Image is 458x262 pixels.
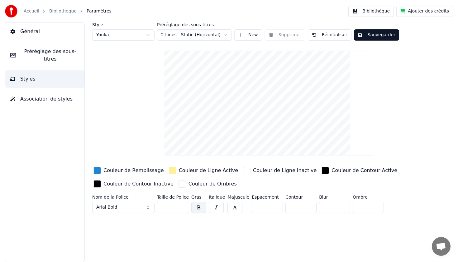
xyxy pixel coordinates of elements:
span: Styles [20,75,36,83]
label: Style [92,22,155,27]
button: Ajouter des crédits [396,6,453,17]
label: Taille de Police [157,195,189,199]
div: Couleur de Contour Active [332,167,397,174]
button: Couleur de Contour Active [320,166,398,175]
button: Préréglage des sous-titres [5,43,84,68]
label: Majuscule [227,195,249,199]
button: Couleur de Contour Inactive [92,179,175,189]
button: Couleur de Ligne Inactive [242,166,318,175]
label: Gras [191,195,206,199]
div: Couleur de Remplissage [103,167,164,174]
span: Paramètres [87,8,112,14]
nav: breadcrumb [24,8,112,14]
label: Préréglage des sous-titres [157,22,232,27]
label: Ombre [353,195,384,199]
span: Général [20,28,40,35]
div: Couleur de Contour Inactive [103,180,174,188]
span: Association de styles [20,95,73,103]
button: Styles [5,70,84,88]
label: Italique [209,195,225,199]
a: Accueil [24,8,39,14]
label: Nom de la Police [92,195,155,199]
button: Sauvegarder [354,29,399,41]
button: Couleur de Ligne Active [168,166,239,175]
button: Association de styles [5,90,84,108]
label: Blur [319,195,350,199]
button: New [234,29,262,41]
div: Couleur de Ombres [188,180,237,188]
button: Réinitialiser [308,29,351,41]
div: Couleur de Ligne Inactive [253,167,317,174]
div: Couleur de Ligne Active [179,167,238,174]
button: Bibliothèque [348,6,394,17]
img: youka [5,5,17,17]
button: Général [5,23,84,40]
span: Préréglage des sous-titres [21,48,79,63]
div: Ouvrir le chat [432,237,451,256]
button: Couleur de Remplissage [92,166,165,175]
label: Espacement [252,195,283,199]
label: Contour [285,195,317,199]
a: Bibliothèque [49,8,77,14]
button: Couleur de Ombres [177,179,238,189]
span: Arial Bold [96,204,117,210]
